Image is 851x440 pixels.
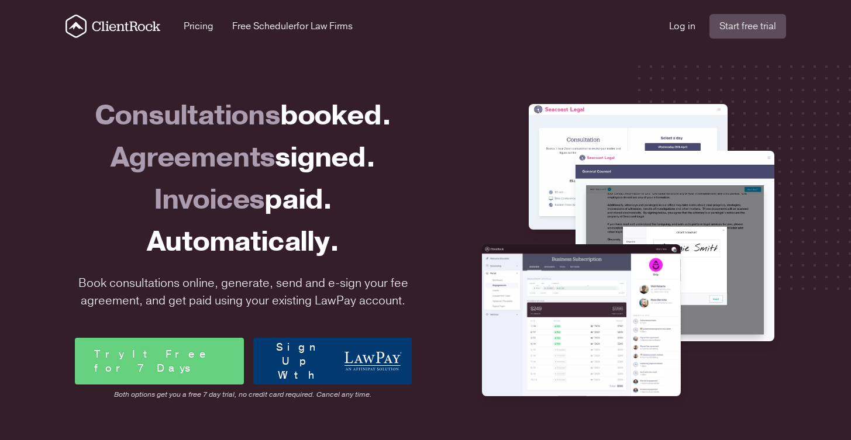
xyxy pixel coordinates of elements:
div: Invoices [75,179,412,221]
a: Try It Free for 7 Days [75,338,244,384]
img: Draft your fee agreement in seconds. [482,244,681,396]
span: Both options get you a free 7 day trial, no credit card required. Cancel any time. [75,389,412,400]
div: Automatically. [75,221,412,263]
a: Log in [669,19,695,33]
svg: ClientRock Logo [66,15,161,38]
span: for Law Firms [297,20,353,33]
nav: Global [51,14,800,39]
a: Go to the homepage [66,15,161,38]
a: Free Schedulerfor Law Firms [232,19,353,33]
div: Agreements [75,137,412,179]
span: paid. [264,181,332,219]
p: Book consultations online, generate, send and e-sign your fee agreement, and get paid using your ... [70,275,416,310]
a: Pricing [184,19,213,33]
span: signed. [275,138,375,176]
a: Sign Up With [253,338,412,384]
img: Draft your fee agreement in seconds. [576,151,774,341]
a: Start free trial [709,14,786,39]
span: booked. [280,96,391,134]
div: Consultations [75,95,412,137]
img: Draft your fee agreement in seconds. [529,104,728,230]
